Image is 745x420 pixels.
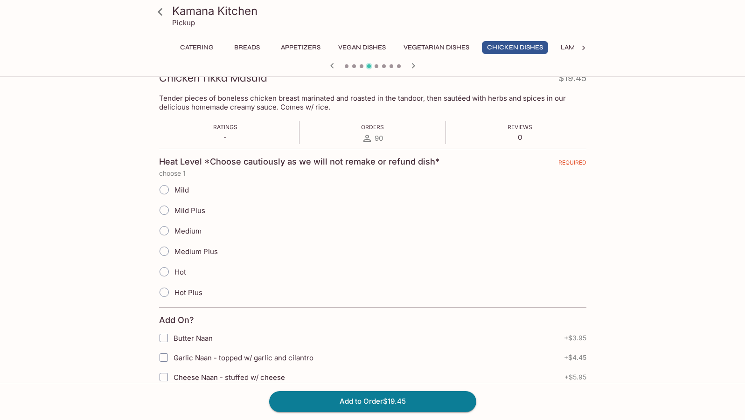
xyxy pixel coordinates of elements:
[175,41,219,54] button: Catering
[226,41,268,54] button: Breads
[508,124,532,131] span: Reviews
[361,124,384,131] span: Orders
[159,94,586,111] p: Tender pieces of boneless chicken breast marinated and roasted in the tandoor, then sautéed with ...
[564,373,586,381] span: + $5.95
[159,157,439,167] h4: Heat Level *Choose cautiously as we will not remake or refund dish*
[508,133,532,142] p: 0
[174,268,186,276] span: Hot
[174,353,313,362] span: Garlic Naan - topped w/ garlic and cilantro
[213,124,237,131] span: Ratings
[174,206,205,215] span: Mild Plus
[556,41,609,54] button: Lamb Dishes
[213,133,237,142] p: -
[174,227,202,235] span: Medium
[269,391,476,412] button: Add to Order$19.45
[398,41,474,54] button: Vegetarian Dishes
[159,71,267,85] h3: Chicken Tikka Masala
[333,41,391,54] button: Vegan Dishes
[174,334,213,343] span: Butter Naan
[276,41,326,54] button: Appetizers
[172,4,589,18] h3: Kamana Kitchen
[174,288,202,297] span: Hot Plus
[174,186,189,194] span: Mild
[174,373,285,382] span: Cheese Naan - stuffed w/ cheese
[159,315,194,325] h4: Add On?
[174,247,218,256] span: Medium Plus
[159,170,586,177] p: choose 1
[558,71,586,89] h4: $19.45
[564,334,586,342] span: + $3.95
[172,18,195,27] p: Pickup
[482,41,548,54] button: Chicken Dishes
[375,134,383,143] span: 90
[564,354,586,361] span: + $4.45
[558,159,586,170] span: REQUIRED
